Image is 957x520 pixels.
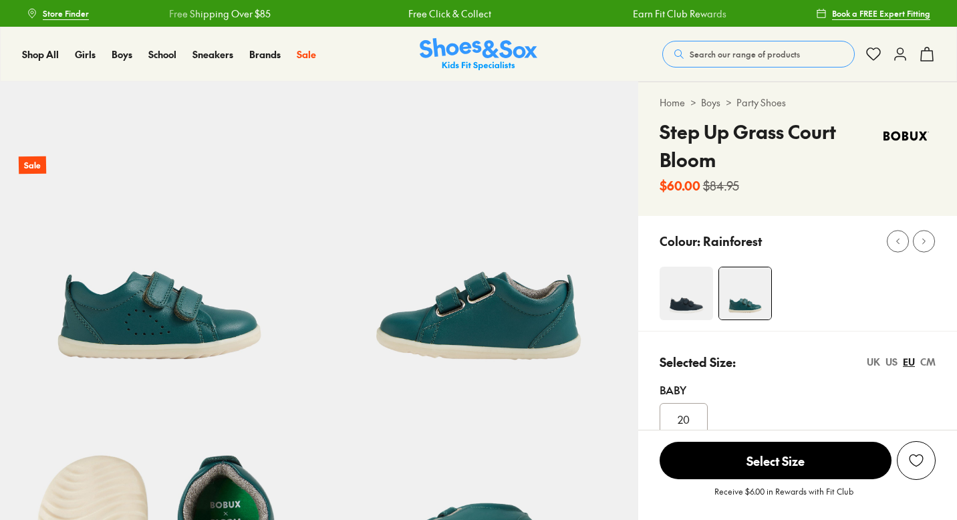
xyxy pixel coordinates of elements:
[660,442,892,479] span: Select Size
[660,96,936,110] div: > >
[297,47,316,61] a: Sale
[43,7,89,19] span: Store Finder
[660,96,685,110] a: Home
[660,441,892,480] button: Select Size
[885,355,898,369] div: US
[816,1,930,25] a: Book a FREE Expert Fitting
[867,355,880,369] div: UK
[660,382,936,398] div: Baby
[27,1,89,25] a: Store Finder
[319,82,638,400] img: 5-532075_1
[660,267,713,320] img: 4-501615_1
[832,7,930,19] span: Book a FREE Expert Fitting
[701,96,720,110] a: Boys
[19,156,46,174] p: Sale
[714,485,853,509] p: Receive $6.00 in Rewards with Fit Club
[632,7,726,21] a: Earn Fit Club Rewards
[660,232,700,250] p: Colour:
[660,353,736,371] p: Selected Size:
[703,232,762,250] p: Rainforest
[903,355,915,369] div: EU
[249,47,281,61] a: Brands
[877,118,936,154] img: Vendor logo
[168,7,270,21] a: Free Shipping Over $85
[420,38,537,71] a: Shoes & Sox
[22,47,59,61] a: Shop All
[420,38,537,71] img: SNS_Logo_Responsive.svg
[678,411,690,427] span: 20
[660,176,700,194] b: $60.00
[690,48,800,60] span: Search our range of products
[703,176,739,194] s: $84.95
[148,47,176,61] a: School
[660,118,877,174] h4: Step Up Grass Court Bloom
[920,355,936,369] div: CM
[662,41,855,68] button: Search our range of products
[112,47,132,61] a: Boys
[192,47,233,61] a: Sneakers
[408,7,491,21] a: Free Click & Collect
[897,441,936,480] button: Add to Wishlist
[736,96,786,110] a: Party Shoes
[75,47,96,61] a: Girls
[719,267,771,319] img: 4-532074_1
